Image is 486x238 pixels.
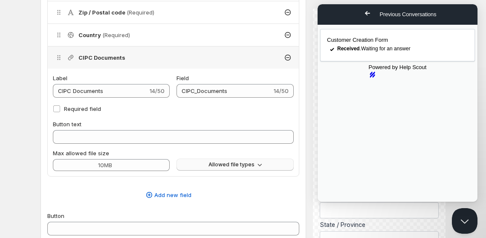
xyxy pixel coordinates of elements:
h4: CIPC Documents [78,53,125,62]
span: (Required) [127,9,154,16]
span: Max allowed file size [53,150,109,157]
h4: Zip / Postal code [78,8,154,17]
span: Button [47,212,64,219]
span: Field [176,75,189,81]
h4: Country [78,31,130,39]
span: Allowed file types [208,161,255,168]
span: Label [53,75,67,81]
input: 10MB [53,159,157,171]
iframe: Help Scout Beacon - Close [452,208,477,234]
span: Button text [53,121,81,128]
span: Required field [64,105,101,112]
span: Add new field [154,191,191,199]
button: Allowed file types [176,159,293,171]
button: Add new field [42,188,294,202]
label: State / Province [320,221,439,229]
iframe: Help Scout Beacon - Live Chat, Contact Form, and Knowledge Base [318,4,477,202]
span: (Required) [102,32,130,38]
